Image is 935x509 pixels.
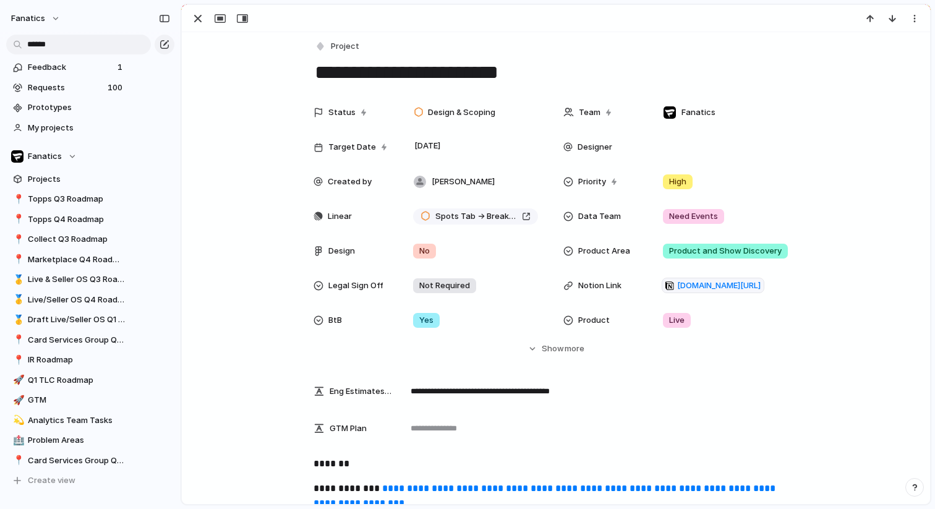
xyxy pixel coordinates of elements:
div: 🥇 [13,293,22,307]
button: 🚀 [11,374,23,387]
span: Status [328,106,356,119]
a: 🚀Q1 TLC Roadmap [6,371,130,390]
span: 1 [117,61,125,74]
a: 📍Topps Q4 Roadmap [6,210,130,229]
span: Analytics Team Tasks [28,414,126,427]
a: Projects [6,170,130,189]
span: [DATE] [411,139,444,153]
div: 🥇 [13,313,22,327]
a: 📍Marketplace Q4 Roadmap [6,250,130,269]
span: Not Required [419,280,470,292]
span: GTM [28,394,126,406]
span: Card Services Group Q4 Roadmap [28,334,126,346]
span: Fanatics [28,150,62,163]
div: 🥇Live/Seller OS Q4 Roadmap [6,291,130,309]
span: Live/Seller OS Q4 Roadmap [28,294,126,306]
div: 💫 [13,413,22,427]
a: 📍Card Services Group Q4 Roadmap [6,331,130,349]
span: Fanatics [681,106,715,119]
button: 🥇 [11,294,23,306]
button: 🥇 [11,273,23,286]
span: Product and Show Discovery [669,245,782,257]
span: Topps Q3 Roadmap [28,193,126,205]
a: 💫Analytics Team Tasks [6,411,130,430]
div: 📍Card Services Group Q1 Roadmap [6,451,130,470]
a: 🥇Live & Seller OS Q3 Roadmap [6,270,130,289]
span: My projects [28,122,126,134]
span: High [669,176,686,188]
span: Legal Sign Off [328,280,383,292]
div: 📍 [13,252,22,267]
span: GTM Plan [330,422,367,435]
button: Showmore [314,338,798,360]
span: Show [542,343,564,355]
span: Live & Seller OS Q3 Roadmap [28,273,126,286]
button: 🥇 [11,314,23,326]
div: 🥇 [13,273,22,287]
span: Priority [578,176,606,188]
span: Designer [578,141,612,153]
a: [DOMAIN_NAME][URL] [662,278,764,294]
a: Requests100 [6,79,130,97]
span: Collect Q3 Roadmap [28,233,126,246]
a: Prototypes [6,98,130,117]
a: Spots Tab -> Breaks Tab [413,208,538,225]
div: 📍 [13,233,22,247]
span: [PERSON_NAME] [432,176,495,188]
span: Target Date [328,141,376,153]
div: 📍 [13,333,22,347]
a: 📍Topps Q3 Roadmap [6,190,130,208]
a: 📍Collect Q3 Roadmap [6,230,130,249]
div: 📍 [13,212,22,226]
div: 🚀 [13,373,22,387]
div: 📍 [13,453,22,468]
span: No [419,245,430,257]
button: 🏥 [11,434,23,447]
button: 📍 [11,455,23,467]
span: Prototypes [28,101,126,114]
button: Fanatics [6,147,130,166]
a: 🥇Draft Live/Seller OS Q1 2026 Roadmap [6,310,130,329]
span: IR Roadmap [28,354,126,366]
span: Eng Estimates (B/iOs/A/W) in Cycles [330,385,393,398]
span: Yes [419,314,433,327]
a: 🏥Problem Areas [6,431,130,450]
span: Design [328,245,355,257]
span: more [565,343,584,355]
span: Marketplace Q4 Roadmap [28,254,126,266]
button: 📍 [11,193,23,205]
div: 🚀 [13,393,22,408]
span: Create view [28,474,75,487]
button: 📍 [11,254,23,266]
a: 📍IR Roadmap [6,351,130,369]
span: [DOMAIN_NAME][URL] [677,280,761,292]
button: fanatics [6,9,67,28]
span: Product [578,314,610,327]
span: Card Services Group Q1 Roadmap [28,455,126,467]
button: 📍 [11,233,23,246]
button: 💫 [11,414,23,427]
span: Created by [328,176,372,188]
span: fanatics [11,12,45,25]
button: 🚀 [11,394,23,406]
span: Project [331,40,359,53]
a: 🚀GTM [6,391,130,409]
div: 🏥 [13,434,22,448]
span: Requests [28,82,104,94]
button: Create view [6,471,130,490]
span: Q1 TLC Roadmap [28,374,126,387]
span: Spots Tab -> Breaks Tab [435,210,517,223]
span: BtB [328,314,342,327]
span: Live [669,314,685,327]
button: 📍 [11,213,23,226]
